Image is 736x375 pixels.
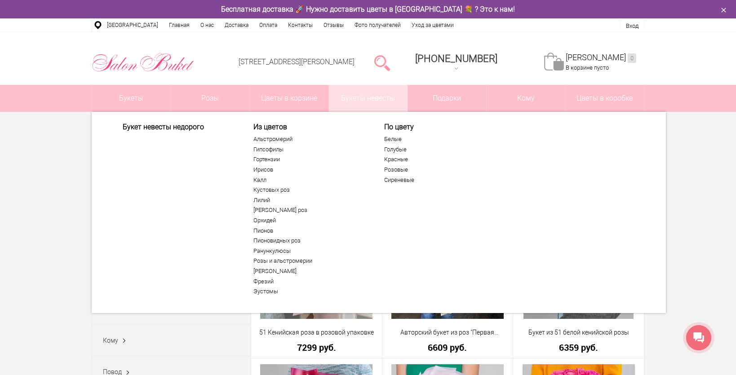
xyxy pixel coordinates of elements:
a: Голубые [384,146,495,153]
a: Ранункулюсы [253,247,364,255]
a: Альстромерий [253,136,364,143]
a: Подарки [408,85,486,112]
img: Цветы Нижний Новгород [92,51,195,74]
a: 6359 руб. [519,343,638,352]
a: Гипсофилы [253,146,364,153]
a: Пионов [253,227,364,234]
a: 7299 руб. [257,343,376,352]
a: Букеты невесты [329,85,408,112]
a: [PHONE_NUMBER] [410,50,503,75]
a: [PERSON_NAME] [566,53,636,63]
a: Букет невесты недорого [123,123,233,131]
a: 6609 руб. [388,343,507,352]
a: Кустовых роз [253,186,364,194]
a: Калл [253,176,364,184]
div: Бесплатная доставка 🚀 Нужно доставить цветы в [GEOGRAPHIC_DATA] 💐 ? Это к нам! [85,4,651,14]
span: Кому [487,85,565,112]
a: Лилий [253,197,364,204]
a: Фрезий [253,278,364,285]
a: Розы и альстромерии [253,257,364,265]
a: Гортензии [253,156,364,163]
a: О нас [195,18,219,32]
span: Из цветов [253,123,364,131]
a: 51 Кенийская роза в розовой упаковке [257,328,376,337]
a: Букет из 51 белой кенийской розы [519,328,638,337]
a: [GEOGRAPHIC_DATA] [102,18,164,32]
a: Ирисов [253,166,364,173]
a: Авторский букет из роз "Первая любовь" (40 см) [388,328,507,337]
ins: 0 [628,53,636,63]
a: Отзывы [318,18,349,32]
a: Уход за цветами [406,18,459,32]
span: По цвету [384,123,495,131]
a: [PERSON_NAME] роз [253,207,364,214]
a: Главная [164,18,195,32]
a: Розы [171,85,250,112]
a: Белые [384,136,495,143]
a: Вход [626,22,638,29]
span: [PHONE_NUMBER] [415,53,497,64]
a: Цветы в коробке [565,85,644,112]
a: Орхидей [253,217,364,224]
a: [STREET_ADDRESS][PERSON_NAME] [239,57,355,66]
a: Цветы в корзине [250,85,328,112]
span: Кому [103,337,118,344]
a: Доставка [219,18,254,32]
a: [PERSON_NAME] [253,268,364,275]
a: Красные [384,156,495,163]
a: Сиреневые [384,176,495,184]
a: Пионовидных роз [253,237,364,244]
a: Розовые [384,166,495,173]
a: Фото получателей [349,18,406,32]
a: Букеты [92,85,171,112]
a: Эустомы [253,288,364,295]
a: Контакты [283,18,318,32]
span: В корзине пусто [566,64,609,71]
a: Оплата [254,18,283,32]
